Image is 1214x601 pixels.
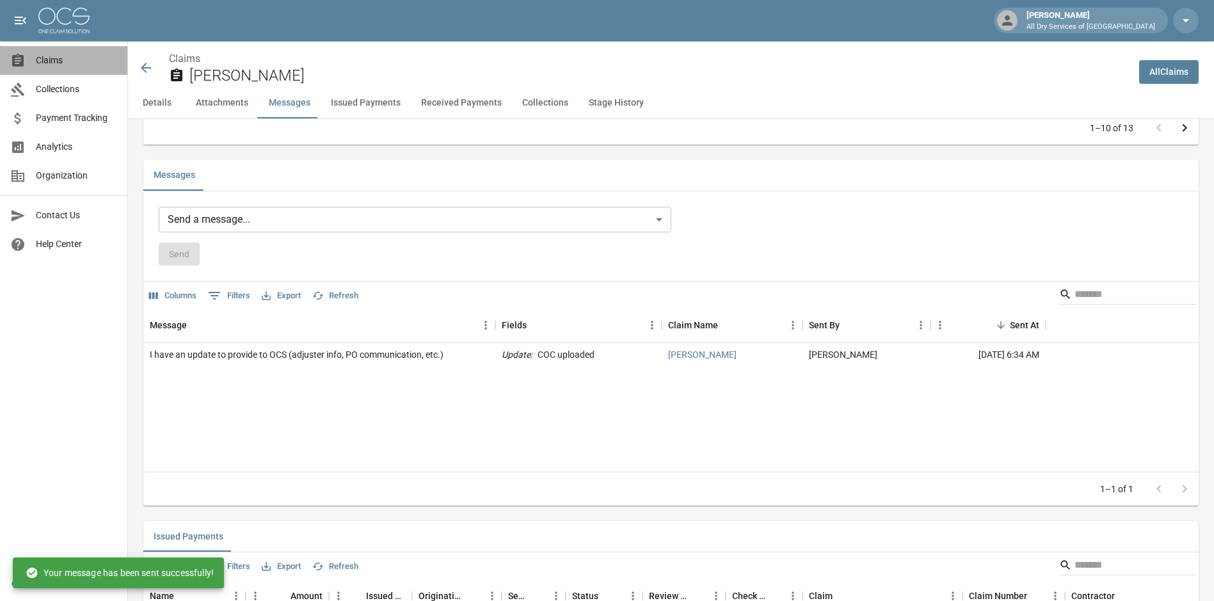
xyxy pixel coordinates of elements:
button: Messages [143,160,205,191]
p: Update : [502,348,532,361]
button: Sort [527,316,545,334]
button: Menu [476,316,495,335]
button: Export [259,557,304,577]
button: Details [128,88,186,118]
button: Issued Payments [321,88,411,118]
button: Menu [783,316,803,335]
button: Menu [643,316,662,335]
div: I have an update to provide to OCS (adjuster info, PO communication, etc.) [150,348,443,361]
a: AllClaims [1139,60,1199,84]
span: Claims [36,54,117,67]
button: Menu [911,316,930,335]
div: Your message has been sent successfully! [26,561,214,584]
div: Message [150,307,187,343]
div: Joe Antonelli [809,348,877,361]
span: Collections [36,83,117,96]
img: ocs-logo-white-transparent.png [38,8,90,33]
div: Sent At [930,307,1046,343]
div: © 2025 One Claim Solution [12,577,116,590]
button: Received Payments [411,88,512,118]
div: Fields [502,307,527,343]
span: Help Center [36,237,117,251]
button: Export [259,286,304,306]
div: Message [143,307,495,343]
button: Sort [992,316,1010,334]
div: Search [1059,555,1196,578]
div: Sent At [1010,307,1039,343]
div: related-list tabs [143,521,1199,552]
div: Claim Name [668,307,718,343]
button: Sort [840,316,858,334]
button: Issued Payments [143,521,234,552]
p: 1–1 of 1 [1100,483,1133,495]
div: related-list tabs [143,160,1199,191]
button: Select columns [146,286,200,306]
a: [PERSON_NAME] [668,348,737,361]
button: Show filters [205,285,253,306]
span: Contact Us [36,209,117,222]
nav: breadcrumb [169,51,1129,67]
div: Search [1059,284,1196,307]
button: Sort [187,316,205,334]
div: Claim Name [662,307,803,343]
button: Collections [512,88,579,118]
h2: [PERSON_NAME] [189,67,1129,85]
div: anchor tabs [128,88,1214,118]
div: [PERSON_NAME] [1021,9,1160,32]
p: 1–10 of 13 [1090,122,1133,134]
div: Sent By [809,307,840,343]
button: Go to next page [1172,115,1197,141]
button: Messages [259,88,321,118]
button: Sort [718,316,736,334]
div: Fields [495,307,662,343]
div: [DATE] 6:34 AM [930,343,1046,367]
div: Send a message... [159,207,671,232]
button: Attachments [186,88,259,118]
span: Analytics [36,140,117,154]
span: Payment Tracking [36,111,117,125]
button: Refresh [309,286,362,306]
span: Organization [36,169,117,182]
p: All Dry Services of [GEOGRAPHIC_DATA] [1026,22,1155,33]
button: Refresh [309,557,362,577]
button: Stage History [579,88,654,118]
button: Show filters [205,556,253,577]
p: COC uploaded [538,348,595,361]
div: Sent By [803,307,930,343]
button: open drawer [8,8,33,33]
button: Menu [930,316,950,335]
a: Claims [169,52,200,65]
